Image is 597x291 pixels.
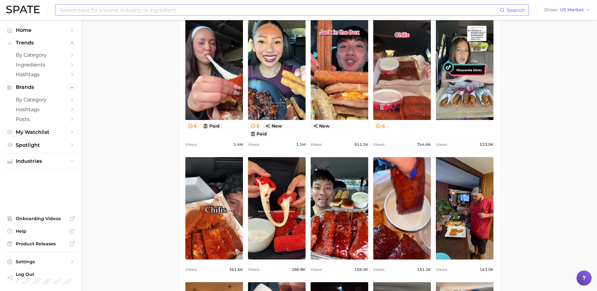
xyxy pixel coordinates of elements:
[16,106,66,112] span: Hashtags
[248,123,262,129] button: 5
[185,123,200,129] button: 6
[5,239,77,248] a: Product Releases
[507,7,525,13] span: Search
[16,71,66,77] span: Hashtags
[16,97,66,103] span: by Category
[16,271,93,277] span: Log Out
[354,141,368,148] span: 911.2k
[185,266,197,273] span: Views
[229,266,243,273] span: 361.6k
[200,123,222,129] button: paid
[5,140,77,150] a: Spotlight
[436,141,447,148] span: Views
[354,266,368,273] span: 156.0k
[16,216,66,221] span: Onboarding Videos
[16,27,66,33] span: Home
[248,266,259,273] span: Views
[16,116,66,122] span: Posts
[16,241,66,247] span: Product Releases
[5,95,77,105] a: by Category
[6,6,40,13] img: SPATE
[311,123,332,129] span: new
[5,83,77,92] button: Brands
[292,266,306,273] span: 286.8k
[16,40,66,46] span: Trends
[311,141,322,148] span: Views
[16,142,66,148] span: Spotlight
[373,266,385,273] span: Views
[16,84,66,90] span: Brands
[234,141,243,148] span: 1.4m
[263,123,284,129] span: new
[16,259,66,265] span: Settings
[5,127,77,137] a: My Watchlist
[5,226,77,236] a: Help
[16,158,66,164] span: Industries
[5,257,77,266] a: Settings
[311,266,322,273] span: Views
[373,123,387,129] button: 6
[5,114,77,124] a: Posts
[16,62,66,68] span: Ingredients
[417,266,431,273] span: 151.2k
[5,105,77,114] a: Hashtags
[436,266,447,273] span: Views
[417,141,431,148] span: 744.6k
[185,141,197,148] span: Views
[543,6,592,14] button: ShowUS Market
[59,5,500,15] input: Search here for a brand, industry, or ingredient
[296,141,306,148] span: 1.1m
[5,60,77,70] a: Ingredients
[480,141,493,148] span: 523.0k
[16,129,66,135] span: My Watchlist
[480,266,493,273] span: 143.0k
[248,130,270,137] button: paid
[373,141,385,148] span: Views
[5,157,77,166] button: Industries
[16,52,66,58] span: by Category
[5,50,77,60] a: by Category
[5,270,77,286] a: Log out. Currently logged in with e-mail trisha.hanold@schreiberfoods.com.
[5,214,77,223] a: Onboarding Videos
[560,8,584,12] span: US Market
[5,38,77,48] button: Trends
[5,70,77,79] a: Hashtags
[544,8,558,12] span: Show
[16,228,66,234] span: Help
[248,141,259,148] span: Views
[5,25,77,35] a: Home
